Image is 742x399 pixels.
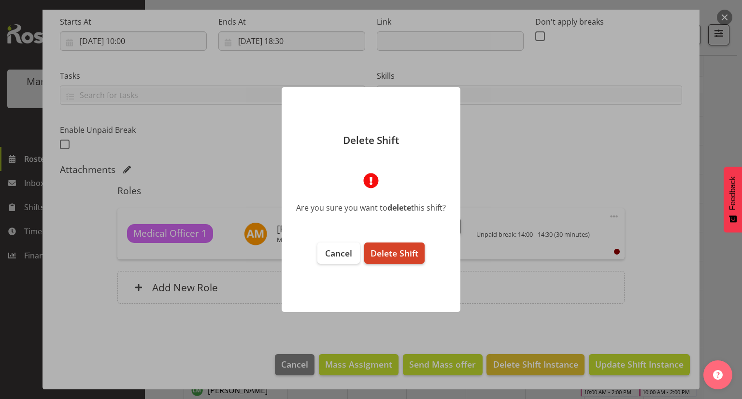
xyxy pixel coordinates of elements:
span: Delete Shift [371,247,418,259]
div: Are you sure you want to this shift? [296,202,446,214]
button: Feedback - Show survey [724,167,742,232]
p: Delete Shift [291,135,451,145]
button: Cancel [317,242,360,264]
span: Cancel [325,247,352,259]
button: Delete Shift [364,242,425,264]
b: delete [387,202,411,213]
img: help-xxl-2.png [713,370,723,380]
span: Feedback [728,176,737,210]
